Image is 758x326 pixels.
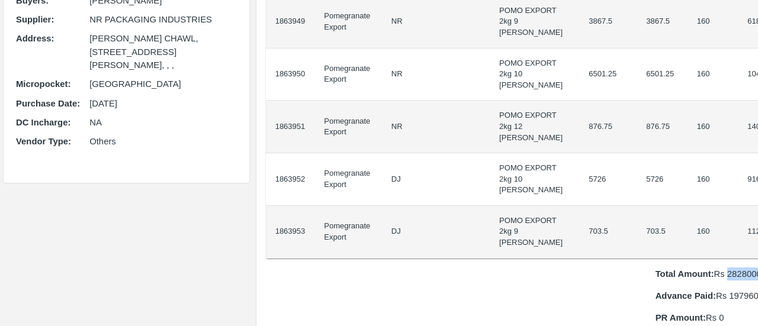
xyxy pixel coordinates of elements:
[688,49,738,101] td: 160
[490,49,579,101] td: POMO EXPORT 2kg 10 [PERSON_NAME]
[382,101,490,153] td: NR
[656,313,706,322] b: PR Amount:
[266,153,315,206] td: 1863952
[656,291,716,301] b: Advance Paid:
[382,206,490,259] td: DJ
[266,101,315,153] td: 1863951
[314,101,382,153] td: Pomegranate Export
[637,49,688,101] td: 6501.25
[266,49,315,101] td: 1863950
[490,206,579,259] td: POMO EXPORT 2kg 9 [PERSON_NAME]
[89,32,236,72] p: [PERSON_NAME] CHAWL, [STREET_ADDRESS][PERSON_NAME], , ,
[16,137,71,146] b: Vendor Type :
[89,13,236,26] p: NR PACKAGING INDUSTRIES
[637,101,688,153] td: 876.75
[490,153,579,206] td: POMO EXPORT 2kg 10 [PERSON_NAME]
[688,153,738,206] td: 160
[314,153,382,206] td: Pomegranate Export
[382,153,490,206] td: DJ
[637,206,688,259] td: 703.5
[314,49,382,101] td: Pomegranate Export
[637,153,688,206] td: 5726
[688,206,738,259] td: 160
[382,49,490,101] td: NR
[579,101,637,153] td: 876.75
[89,78,236,91] p: [GEOGRAPHIC_DATA]
[89,116,236,129] p: NA
[688,101,738,153] td: 160
[314,206,382,259] td: Pomegranate Export
[266,206,315,259] td: 1863953
[490,101,579,153] td: POMO EXPORT 2kg 12 [PERSON_NAME]
[579,49,637,101] td: 6501.25
[16,79,70,89] b: Micropocket :
[16,34,54,43] b: Address :
[16,118,70,127] b: DC Incharge :
[656,269,714,279] b: Total Amount:
[16,15,54,24] b: Supplier :
[89,97,236,110] p: [DATE]
[16,99,80,108] b: Purchase Date :
[579,206,637,259] td: 703.5
[579,153,637,206] td: 5726
[89,135,236,148] p: Others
